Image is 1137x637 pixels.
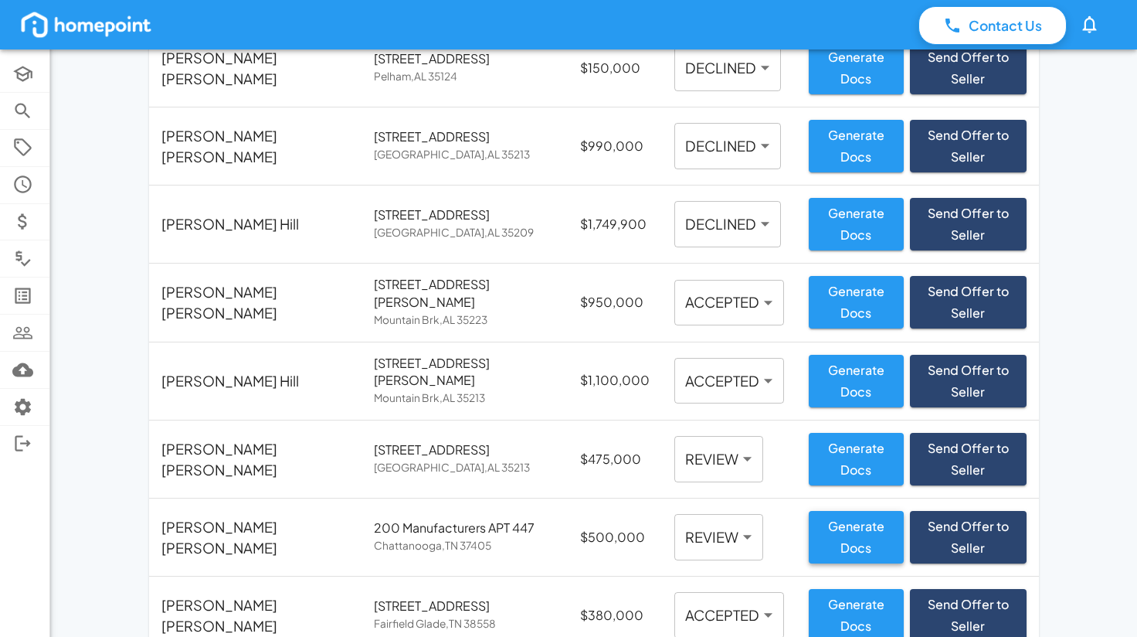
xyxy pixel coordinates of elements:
[374,537,555,555] span: Chattanooga , TN 37405
[374,519,555,537] p: 200 Manufacturers APT 447
[161,516,350,559] p: [PERSON_NAME] [PERSON_NAME]
[374,128,555,146] p: [STREET_ADDRESS]
[19,9,154,40] img: homepoint_logo_white.png
[910,511,1027,564] button: Send Offer to Seller
[809,198,904,250] button: Generate Docs
[809,511,904,564] button: Generate Docs
[910,120,1027,172] button: Send Offer to Seller
[910,276,1027,329] button: Send Offer to Seller
[161,125,350,168] p: [PERSON_NAME] [PERSON_NAME]
[374,276,555,312] p: [STREET_ADDRESS][PERSON_NAME]
[374,146,555,164] span: [GEOGRAPHIC_DATA] , AL 35213
[809,276,904,329] button: Generate Docs
[568,185,662,263] td: $1,749,900
[374,441,555,459] p: [STREET_ADDRESS]
[674,201,781,247] div: DECLINED
[568,107,662,185] td: $990,000
[161,213,299,234] p: [PERSON_NAME] Hill
[161,438,350,481] p: [PERSON_NAME] [PERSON_NAME]
[161,594,350,637] p: [PERSON_NAME] [PERSON_NAME]
[969,15,1042,36] p: Contact Us
[910,42,1027,94] button: Send Offer to Seller
[374,224,555,242] span: [GEOGRAPHIC_DATA] , AL 35209
[568,263,662,342] td: $950,000
[161,47,350,90] p: [PERSON_NAME] [PERSON_NAME]
[809,42,904,94] button: Generate Docs
[568,499,662,577] td: $500,000
[674,436,763,482] div: REVIEW
[674,358,784,404] div: ACCEPTED
[374,615,555,633] span: Fairfield Glade , TN 38558
[568,342,662,421] td: $1,100,000
[161,281,350,324] p: [PERSON_NAME] [PERSON_NAME]
[809,433,904,485] button: Generate Docs
[674,45,781,90] div: DECLINED
[374,390,555,407] span: Mountain Brk , AL 35213
[809,355,904,407] button: Generate Docs
[161,370,299,391] p: [PERSON_NAME] Hill
[674,514,763,560] div: REVIEW
[374,312,555,329] span: Mountain Brk , AL 35223
[910,433,1027,485] button: Send Offer to Seller
[568,29,662,107] td: $150,000
[374,50,555,68] p: [STREET_ADDRESS]
[374,598,555,615] p: [STREET_ADDRESS]
[374,355,555,390] p: [STREET_ADDRESS][PERSON_NAME]
[568,421,662,499] td: $475,000
[910,355,1027,407] button: Send Offer to Seller
[809,120,904,172] button: Generate Docs
[910,198,1027,250] button: Send Offer to Seller
[674,123,781,169] div: DECLINED
[674,280,784,325] div: ACCEPTED
[374,459,555,477] span: [GEOGRAPHIC_DATA] , AL 35213
[374,206,555,224] p: [STREET_ADDRESS]
[374,68,555,86] span: Pelham , AL 35124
